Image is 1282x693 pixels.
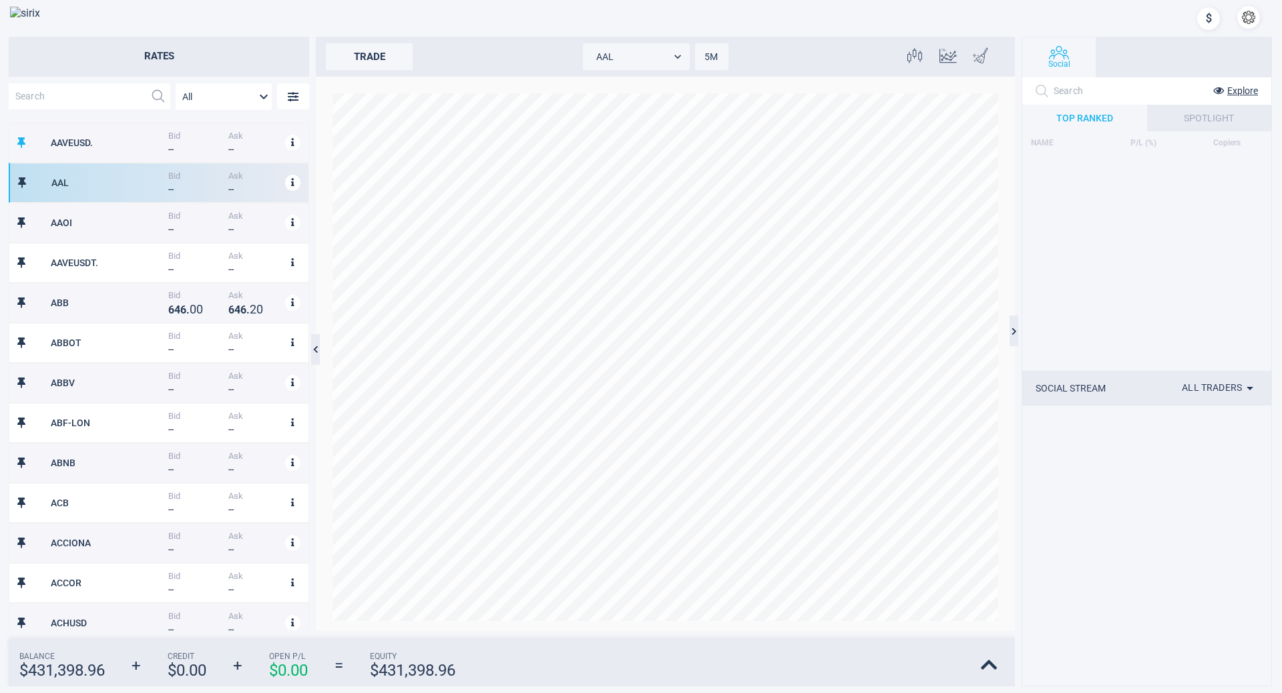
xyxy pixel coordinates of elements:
span: Bid [168,451,222,461]
div: -- [168,583,222,596]
span: Bid [168,571,222,581]
div: 5M [695,43,728,70]
strong: + [132,656,141,675]
span: Bid [168,611,222,621]
div: grid [9,123,309,630]
span: Ask [228,451,282,461]
div: AAVEUSD. [51,137,165,148]
div: -- [228,583,282,596]
strong: 4 [174,303,180,316]
div: -- [228,223,282,235]
div: AAVEUSDT. [51,257,165,268]
div: trade [326,43,413,70]
span: Bid [168,251,222,261]
span: Bid [168,131,222,141]
div: ABBV [51,378,165,388]
span: Ask [228,371,282,381]
img: sirix [10,7,83,19]
div: -- [228,423,282,436]
div: -- [168,543,222,556]
span: Bid [168,290,222,300]
div: -- [168,383,222,396]
div: -- [228,463,282,476]
span: Bid [168,531,222,541]
strong: $ 431,398.96 [370,661,455,680]
span: Explore [1227,85,1258,96]
button: Social [1022,37,1096,77]
div: -- [168,143,222,155]
strong: + [233,656,242,675]
span: Bid [168,331,222,341]
div: SPOTLIGHT [1147,105,1272,131]
div: -- [228,183,282,195]
div: SOCIAL STREAM [1036,383,1106,394]
strong: $ 0.00 [269,661,308,680]
div: -- [228,383,282,396]
span: Equity [370,652,455,661]
div: -- [228,263,282,275]
div: AAL [51,177,165,188]
span: Ask [228,171,282,181]
strong: . [186,303,190,316]
button: Explore [1203,81,1258,101]
input: Search [9,83,145,109]
span: Social [1048,59,1070,69]
th: P/L (%) [1102,131,1185,154]
strong: 2 [250,302,256,316]
div: ABBOT [51,337,165,348]
strong: 6 [228,303,234,316]
div: ACHUSD [51,618,165,628]
div: -- [228,503,282,516]
div: -- [168,263,222,275]
span: Bid [168,371,222,381]
span: Bid [168,411,222,421]
div: -- [168,183,222,195]
span: Bid [168,171,222,181]
span: Ask [228,611,282,621]
span: Credit [168,652,206,661]
div: ACCOR [51,578,165,588]
strong: . [246,303,250,316]
span: Ask [228,531,282,541]
div: -- [228,343,282,356]
div: -- [228,623,282,636]
strong: 4 [234,303,240,316]
strong: 0 [196,302,203,316]
div: -- [168,423,222,436]
span: Open P/L [269,652,308,661]
div: -- [168,463,222,476]
span: Ask [228,331,282,341]
span: Ask [228,211,282,221]
strong: 6 [168,303,174,316]
strong: = [335,656,343,675]
th: Copiers [1185,131,1270,154]
div: -- [168,623,222,636]
span: Ask [228,411,282,421]
div: ACCIONA [51,538,165,548]
span: Ask [228,571,282,581]
div: All [176,83,272,110]
span: Ask [228,491,282,501]
span: Ask [228,290,282,300]
div: ACB [51,498,165,508]
h2: Rates [9,37,309,77]
input: Search [1054,81,1169,101]
div: -- [228,543,282,556]
div: AAL [583,43,690,70]
div: ABNB [51,458,165,468]
div: -- [168,223,222,235]
div: ABB [51,297,165,308]
div: -- [228,143,282,155]
div: -- [168,343,222,356]
div: -- [168,503,222,516]
span: Bid [168,491,222,501]
div: All traders [1182,378,1258,399]
strong: 6 [180,303,186,316]
div: AAOI [51,217,165,228]
strong: $ 431,398.96 [19,661,105,680]
strong: $ 0.00 [168,661,206,680]
span: Ask [228,251,282,261]
span: Balance [19,652,105,661]
span: Ask [228,131,282,141]
strong: 6 [240,303,246,316]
